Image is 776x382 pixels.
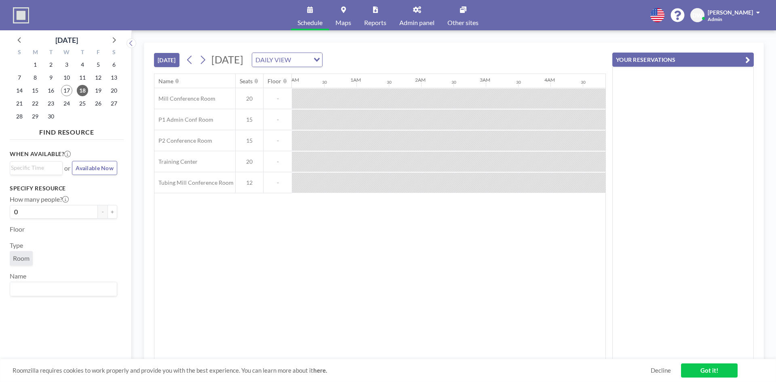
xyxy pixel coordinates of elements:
[350,77,361,83] div: 1AM
[61,85,72,96] span: Wednesday, September 17, 2025
[61,59,72,70] span: Wednesday, September 3, 2025
[108,205,117,219] button: +
[43,48,59,58] div: T
[74,48,90,58] div: T
[236,158,263,165] span: 20
[264,95,292,102] span: -
[387,80,392,85] div: 30
[480,77,490,83] div: 3AM
[14,98,25,109] span: Sunday, September 21, 2025
[681,363,738,378] a: Got it!
[516,80,521,85] div: 30
[108,72,120,83] span: Saturday, September 13, 2025
[544,77,555,83] div: 4AM
[286,77,299,83] div: 12AM
[30,111,41,122] span: Monday, September 29, 2025
[268,78,281,85] div: Floor
[254,55,293,65] span: DAILY VIEW
[708,9,753,16] span: [PERSON_NAME]
[364,19,386,26] span: Reports
[108,85,120,96] span: Saturday, September 20, 2025
[154,116,213,123] span: P1 Admin Conf Room
[45,85,57,96] span: Tuesday, September 16, 2025
[12,48,27,58] div: S
[297,19,323,26] span: Schedule
[154,179,234,186] span: Tubing Mill Conference Room
[13,254,30,262] span: Room
[14,72,25,83] span: Sunday, September 7, 2025
[11,284,112,294] input: Search for option
[30,59,41,70] span: Monday, September 1, 2025
[45,111,57,122] span: Tuesday, September 30, 2025
[93,85,104,96] span: Friday, September 19, 2025
[293,55,309,65] input: Search for option
[236,137,263,144] span: 15
[10,125,124,136] h4: FIND RESOURCE
[13,367,651,374] span: Roomzilla requires cookies to work properly and provide you with the best experience. You can lea...
[14,85,25,96] span: Sunday, September 14, 2025
[98,205,108,219] button: -
[93,98,104,109] span: Friday, September 26, 2025
[77,98,88,109] span: Thursday, September 25, 2025
[10,185,117,192] h3: Specify resource
[10,225,25,233] label: Floor
[10,162,62,174] div: Search for option
[45,59,57,70] span: Tuesday, September 2, 2025
[236,95,263,102] span: 20
[236,116,263,123] span: 15
[612,53,754,67] button: YOUR RESERVATIONS
[10,195,69,203] label: How many people?
[264,137,292,144] span: -
[581,80,586,85] div: 30
[154,158,198,165] span: Training Center
[30,85,41,96] span: Monday, September 15, 2025
[72,161,117,175] button: Available Now
[30,72,41,83] span: Monday, September 8, 2025
[313,367,327,374] a: here.
[154,137,212,144] span: P2 Conference Room
[10,272,26,280] label: Name
[64,164,70,172] span: or
[45,98,57,109] span: Tuesday, September 23, 2025
[45,72,57,83] span: Tuesday, September 9, 2025
[211,53,243,65] span: [DATE]
[651,367,671,374] a: Decline
[264,158,292,165] span: -
[61,98,72,109] span: Wednesday, September 24, 2025
[55,34,78,46] div: [DATE]
[30,98,41,109] span: Monday, September 22, 2025
[108,98,120,109] span: Saturday, September 27, 2025
[106,48,122,58] div: S
[27,48,43,58] div: M
[264,116,292,123] span: -
[10,241,23,249] label: Type
[13,7,29,23] img: organization-logo
[264,179,292,186] span: -
[90,48,106,58] div: F
[77,59,88,70] span: Thursday, September 4, 2025
[76,165,114,171] span: Available Now
[108,59,120,70] span: Saturday, September 6, 2025
[415,77,426,83] div: 2AM
[447,19,479,26] span: Other sites
[77,85,88,96] span: Thursday, September 18, 2025
[61,72,72,83] span: Wednesday, September 10, 2025
[708,16,722,22] span: Admin
[77,72,88,83] span: Thursday, September 11, 2025
[154,95,215,102] span: Mill Conference Room
[93,72,104,83] span: Friday, September 12, 2025
[692,12,702,19] span: DW
[322,80,327,85] div: 30
[335,19,351,26] span: Maps
[10,282,117,296] div: Search for option
[399,19,434,26] span: Admin panel
[240,78,253,85] div: Seats
[14,111,25,122] span: Sunday, September 28, 2025
[236,179,263,186] span: 12
[158,78,173,85] div: Name
[11,163,58,172] input: Search for option
[252,53,322,67] div: Search for option
[59,48,75,58] div: W
[154,53,179,67] button: [DATE]
[93,59,104,70] span: Friday, September 5, 2025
